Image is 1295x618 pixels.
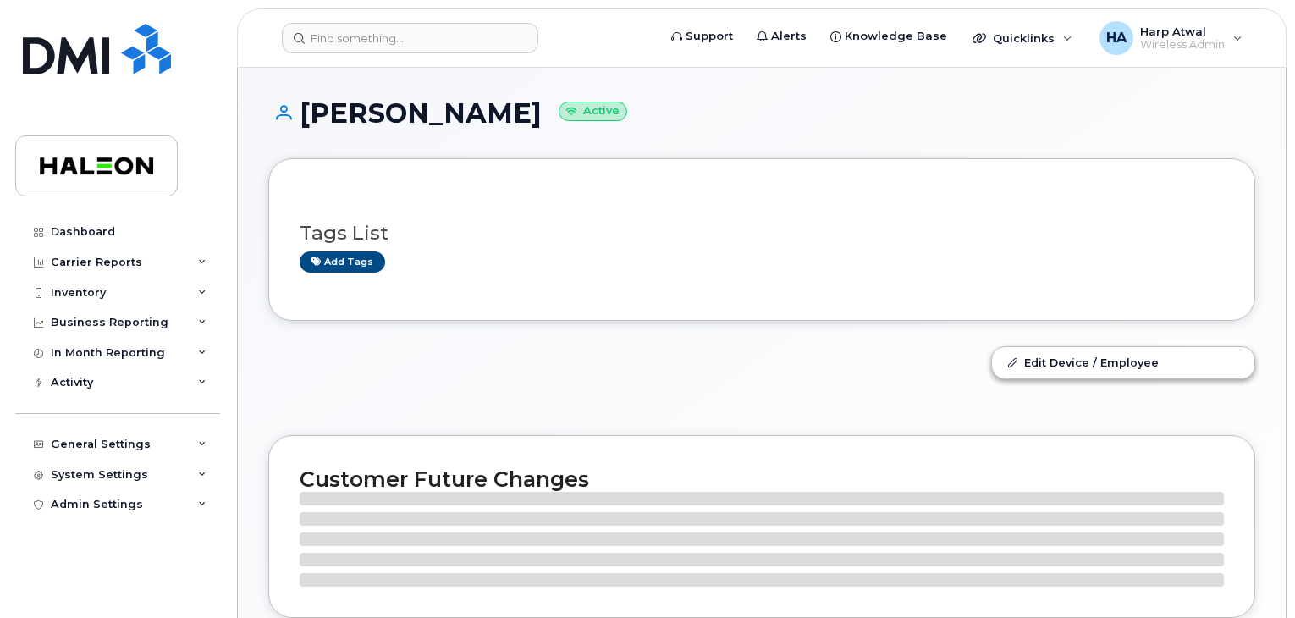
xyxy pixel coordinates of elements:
[559,102,627,121] small: Active
[300,223,1224,244] h3: Tags List
[300,251,385,273] a: Add tags
[992,347,1254,378] a: Edit Device / Employee
[300,466,1224,492] h2: Customer Future Changes
[268,98,1255,128] h1: [PERSON_NAME]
